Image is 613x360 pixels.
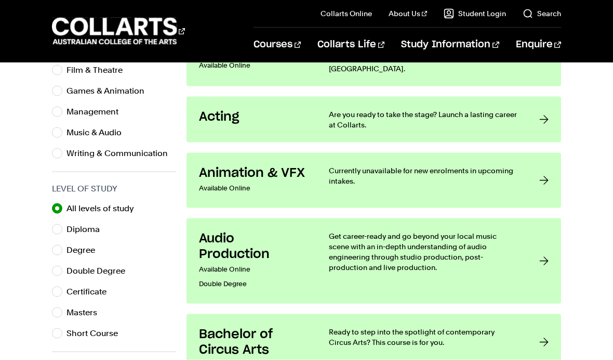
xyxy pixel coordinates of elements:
p: Double Degree [199,277,308,291]
a: Animation & VFX Available Online Currently unavailable for new enrolments in upcoming intakes. [186,153,561,208]
label: Short Course [66,326,126,341]
a: Courses [254,28,301,62]
p: Available Online [199,58,308,73]
label: Film & Theatre [66,63,131,78]
label: Double Degree [66,264,134,278]
a: About Us [389,8,427,19]
label: Certificate [66,285,115,299]
a: Enquire [516,28,561,62]
label: All levels of study [66,201,142,216]
p: Available Online [199,181,308,196]
label: Diploma [66,222,108,237]
p: Are you ready to take the stage? Launch a lasting career at Collarts. [329,109,518,130]
label: Music & Audio [66,125,130,140]
label: Masters [66,305,105,320]
a: Student Login [444,8,506,19]
h3: Animation & VFX [199,165,308,181]
a: Audio Production Available OnlineDouble Degree Get career-ready and go beyond your local music sc... [186,218,561,304]
a: Acting Are you ready to take the stage? Launch a lasting career at Collarts. [186,97,561,143]
a: Collarts Online [321,8,372,19]
p: Available Online [199,262,308,277]
h3: Acting [199,109,308,125]
a: Study Information [401,28,499,62]
a: Collarts Life [317,28,384,62]
p: Get career-ready and go beyond your local music scene with an in-depth understanding of audio eng... [329,231,518,273]
p: Ready to step into the spotlight of contemporary Circus Arts? This course is for you. [329,327,518,348]
label: Degree [66,243,103,258]
label: Games & Animation [66,84,153,98]
h3: Audio Production [199,231,308,262]
div: Go to homepage [52,16,185,46]
a: Search [523,8,561,19]
p: Currently unavailable for new enrolments in upcoming intakes. [329,165,518,186]
h3: Bachelor of Circus Arts [199,327,308,358]
label: Management [66,105,127,119]
label: Writing & Communication [66,146,176,161]
h3: Level of Study [52,183,176,195]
